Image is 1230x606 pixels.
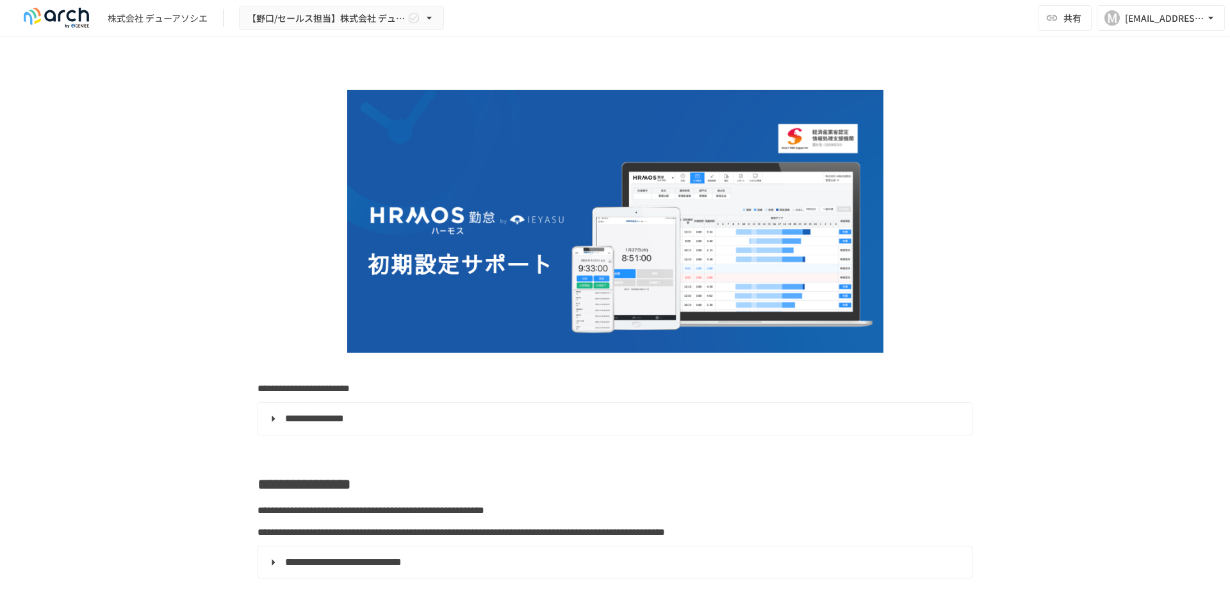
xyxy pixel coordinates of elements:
button: M[EMAIL_ADDRESS][DOMAIN_NAME] [1097,5,1225,31]
button: 【野口/セールス担当】株式会社 デューアソシエ様_初期設定サポート [239,6,444,31]
img: logo-default@2x-9cf2c760.svg [15,8,97,28]
div: M [1104,10,1120,26]
span: 共有 [1063,11,1081,25]
div: [EMAIL_ADDRESS][DOMAIN_NAME] [1125,10,1204,26]
div: 株式会社 デューアソシエ [108,12,208,25]
span: 【野口/セールス担当】株式会社 デューアソシエ様_初期設定サポート [247,10,405,26]
img: GdztLVQAPnGLORo409ZpmnRQckwtTrMz8aHIKJZF2AQ [347,90,883,353]
button: 共有 [1038,5,1092,31]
